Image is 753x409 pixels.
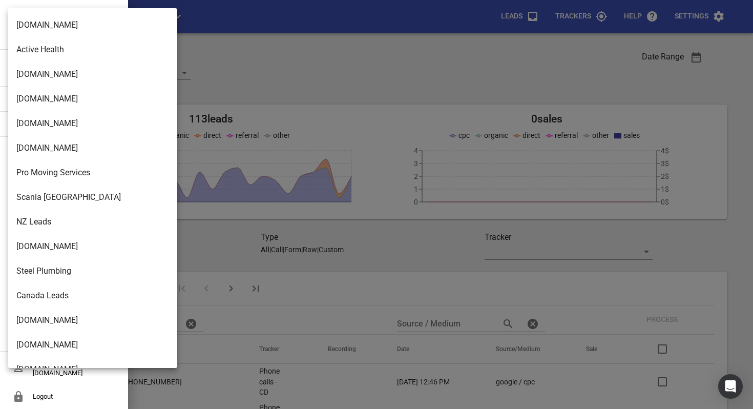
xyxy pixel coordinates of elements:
li: NZ Leads [8,210,185,234]
li: Scania [GEOGRAPHIC_DATA] [8,185,185,210]
li: Steel Plumbing [8,259,185,283]
li: [DOMAIN_NAME] [8,333,185,357]
li: [DOMAIN_NAME] [8,308,185,333]
li: [DOMAIN_NAME] [8,13,185,37]
li: [DOMAIN_NAME] [8,357,185,382]
li: [DOMAIN_NAME] [8,234,185,259]
li: Active Health [8,37,185,62]
li: [DOMAIN_NAME] [8,111,185,136]
li: [DOMAIN_NAME] [8,62,185,87]
li: [DOMAIN_NAME] [8,136,185,160]
div: Open Intercom Messenger [718,374,743,399]
li: [DOMAIN_NAME] [8,87,185,111]
li: Pro Moving Services [8,160,185,185]
li: Canada Leads [8,283,185,308]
